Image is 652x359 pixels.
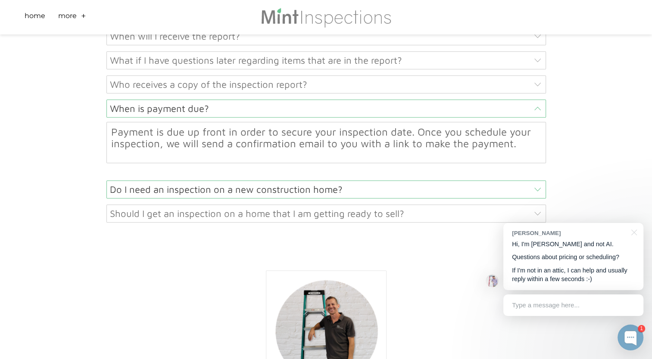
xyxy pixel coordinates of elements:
[503,294,643,316] div: Type a message here...
[638,325,645,332] div: 1
[111,126,531,149] font: Payment is due up front in order to secure your inspection date. Once you schedule your inspectio...
[512,253,635,262] p: Questions about pricing or scheduling?
[260,7,392,28] img: Mint Inspections
[81,11,86,24] a: +
[58,11,77,24] a: More
[106,204,546,223] div: Should I get an inspection on a home that I am getting ready to sell?
[512,229,626,237] div: [PERSON_NAME]
[106,51,546,69] div: What if I have questions later regarding items that are in the report?
[486,274,499,287] img: Josh Molleur
[512,266,635,284] p: If I'm not in an attic, I can help and usually reply within a few seconds :-)
[106,99,546,118] div: When is payment due?
[106,27,546,45] div: When will I receive the report?
[106,75,546,93] div: Who receives a copy of the inspection report?
[512,240,635,249] p: Hi, I'm [PERSON_NAME] and not AI.
[25,11,45,24] a: Home
[106,180,546,198] div: Do I need an inspection on a new construction home?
